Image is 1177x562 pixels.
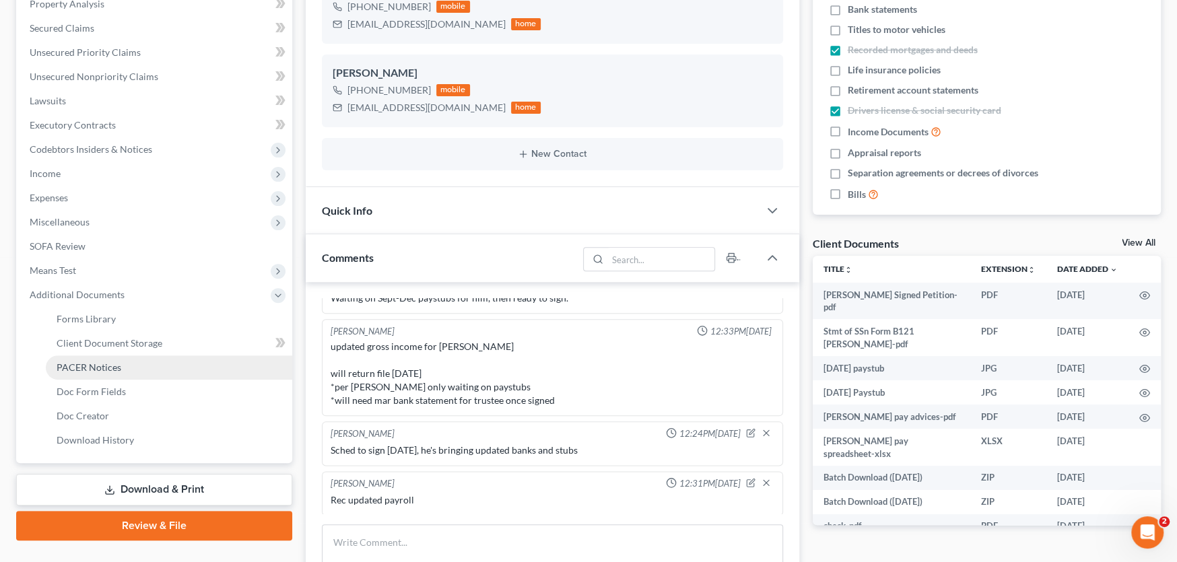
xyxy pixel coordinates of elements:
[322,204,372,217] span: Quick Info
[331,340,774,407] div: updated gross income for [PERSON_NAME] will return file [DATE] *per [PERSON_NAME] only waiting on...
[1110,266,1118,274] i: expand_more
[813,319,971,356] td: Stmt of SSn Form B121 [PERSON_NAME]-pdf
[30,265,76,276] span: Means Test
[1122,238,1155,248] a: View All
[1057,264,1118,274] a: Date Added expand_more
[848,166,1038,180] span: Separation agreements or decrees of divorces
[1046,490,1129,514] td: [DATE]
[848,3,917,16] span: Bank statements
[30,95,66,106] span: Lawsuits
[19,16,292,40] a: Secured Claims
[19,65,292,89] a: Unsecured Nonpriority Claims
[46,307,292,331] a: Forms Library
[19,89,292,113] a: Lawsuits
[333,65,772,81] div: [PERSON_NAME]
[813,466,971,490] td: Batch Download ([DATE])
[1131,516,1164,549] iframe: Intercom live chat
[1046,429,1129,466] td: [DATE]
[607,248,714,271] input: Search...
[710,325,772,338] span: 12:33PM[DATE]
[844,266,852,274] i: unfold_more
[848,43,978,57] span: Recorded mortgages and deeds
[46,380,292,404] a: Doc Form Fields
[347,83,431,97] div: [PHONE_NUMBER]
[970,466,1046,490] td: ZIP
[848,146,921,160] span: Appraisal reports
[813,356,971,380] td: [DATE] paystub
[30,240,86,252] span: SOFA Review
[679,427,741,440] span: 12:24PM[DATE]
[46,355,292,380] a: PACER Notices
[30,119,116,131] span: Executory Contracts
[331,444,774,457] div: Sched to sign [DATE], he's bringing updated banks and stubs
[16,474,292,505] a: Download & Print
[30,46,141,58] span: Unsecured Priority Claims
[511,102,541,114] div: home
[1046,283,1129,320] td: [DATE]
[30,143,152,155] span: Codebtors Insiders & Notices
[57,410,109,421] span: Doc Creator
[347,101,506,114] div: [EMAIL_ADDRESS][DOMAIN_NAME]
[970,490,1046,514] td: ZIP
[848,83,978,97] span: Retirement account statements
[333,149,772,160] button: New Contact
[57,337,162,349] span: Client Document Storage
[823,264,852,274] a: Titleunfold_more
[1046,356,1129,380] td: [DATE]
[970,356,1046,380] td: JPG
[46,428,292,452] a: Download History
[30,216,90,227] span: Miscellaneous
[57,361,121,373] span: PACER Notices
[19,234,292,258] a: SOFA Review
[813,380,971,405] td: [DATE] Paystub
[1046,319,1129,356] td: [DATE]
[19,113,292,137] a: Executory Contracts
[331,493,774,507] div: Rec updated payroll
[1028,266,1036,274] i: unfold_more
[970,319,1046,356] td: PDF
[970,429,1046,466] td: XLSX
[436,1,470,13] div: mobile
[19,40,292,65] a: Unsecured Priority Claims
[981,264,1036,274] a: Extensionunfold_more
[347,17,506,31] div: [EMAIL_ADDRESS][DOMAIN_NAME]
[16,511,292,540] a: Review & File
[322,251,374,264] span: Comments
[57,434,134,446] span: Download History
[30,22,94,34] span: Secured Claims
[813,283,971,320] td: [PERSON_NAME] Signed Petition-pdf
[848,63,941,77] span: Life insurance policies
[46,331,292,355] a: Client Document Storage
[57,386,126,397] span: Doc Form Fields
[511,18,541,30] div: home
[1046,380,1129,405] td: [DATE]
[30,289,125,300] span: Additional Documents
[970,405,1046,429] td: PDF
[848,104,1001,117] span: Drivers license & social security card
[1046,466,1129,490] td: [DATE]
[1046,405,1129,429] td: [DATE]
[30,192,68,203] span: Expenses
[848,23,945,36] span: Titles to motor vehicles
[813,490,971,514] td: Batch Download ([DATE])
[1159,516,1170,527] span: 2
[46,404,292,428] a: Doc Creator
[813,236,899,250] div: Client Documents
[848,125,929,139] span: Income Documents
[679,477,741,490] span: 12:31PM[DATE]
[970,514,1046,538] td: PDF
[331,325,395,338] div: [PERSON_NAME]
[331,477,395,491] div: [PERSON_NAME]
[813,405,971,429] td: [PERSON_NAME] pay advices-pdf
[1046,514,1129,538] td: [DATE]
[30,168,61,179] span: Income
[970,380,1046,405] td: JPG
[848,188,866,201] span: Bills
[331,427,395,441] div: [PERSON_NAME]
[970,283,1046,320] td: PDF
[813,514,971,538] td: check-pdf
[436,84,470,96] div: mobile
[813,429,971,466] td: [PERSON_NAME] pay spreadsheet-xlsx
[57,313,116,324] span: Forms Library
[30,71,158,82] span: Unsecured Nonpriority Claims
